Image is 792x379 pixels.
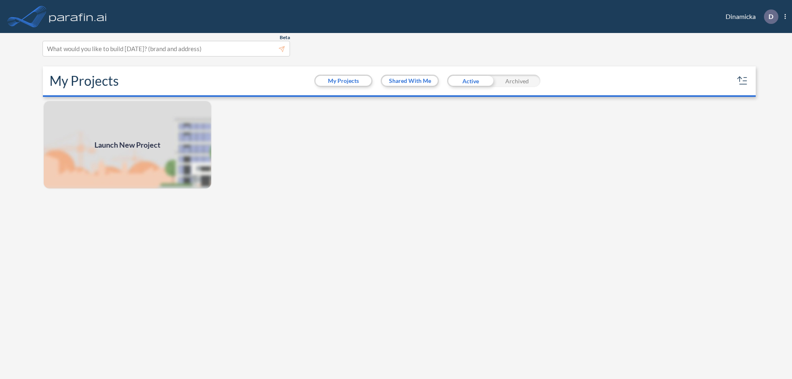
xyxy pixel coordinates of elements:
[43,100,212,189] a: Launch New Project
[768,13,773,20] p: D
[43,100,212,189] img: add
[94,139,160,151] span: Launch New Project
[47,8,108,25] img: logo
[316,76,371,86] button: My Projects
[280,34,290,41] span: Beta
[447,75,494,87] div: Active
[713,9,786,24] div: Dinamicka
[49,73,119,89] h2: My Projects
[736,74,749,87] button: sort
[382,76,438,86] button: Shared With Me
[494,75,540,87] div: Archived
